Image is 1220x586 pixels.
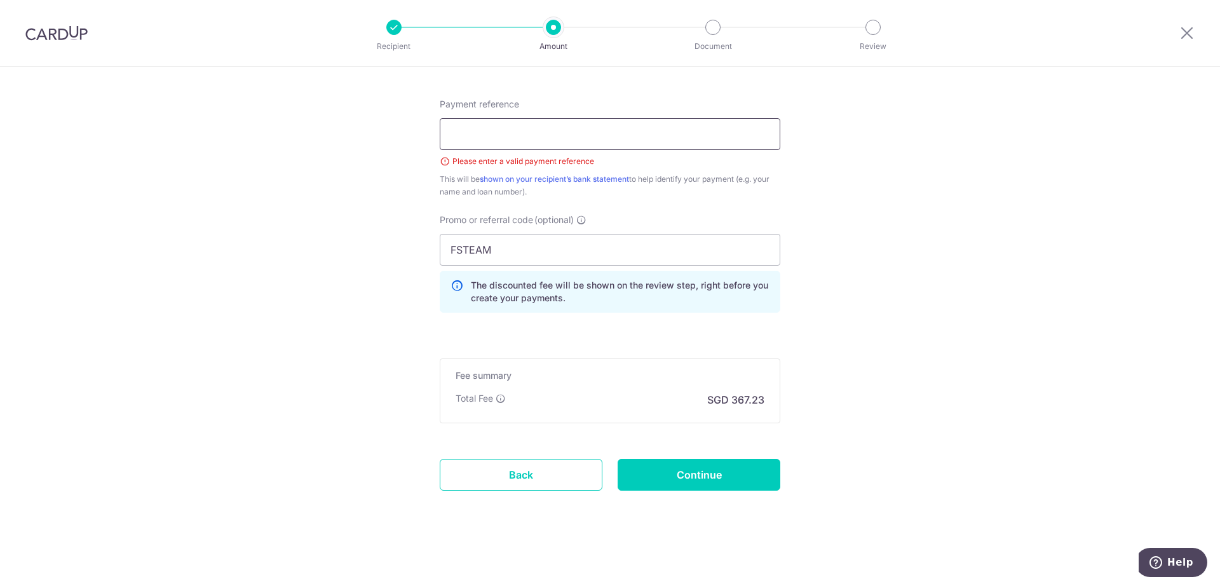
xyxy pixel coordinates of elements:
input: Continue [618,459,780,491]
a: shown on your recipient’s bank statement [480,174,629,184]
span: Promo or referral code [440,214,533,226]
p: Total Fee [456,392,493,405]
span: Payment reference [440,98,519,111]
p: SGD 367.23 [707,392,764,407]
p: Amount [506,40,600,53]
a: Back [440,459,602,491]
p: The discounted fee will be shown on the review step, right before you create your payments. [471,279,769,304]
h5: Fee summary [456,369,764,382]
span: (optional) [534,214,574,226]
iframe: Opens a widget where you can find more information [1139,548,1207,580]
img: CardUp [25,25,88,41]
div: Please enter a valid payment reference [440,155,780,168]
p: Document [666,40,760,53]
p: Review [826,40,920,53]
p: Recipient [347,40,441,53]
div: This will be to help identify your payment (e.g. your name and loan number). [440,173,780,198]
